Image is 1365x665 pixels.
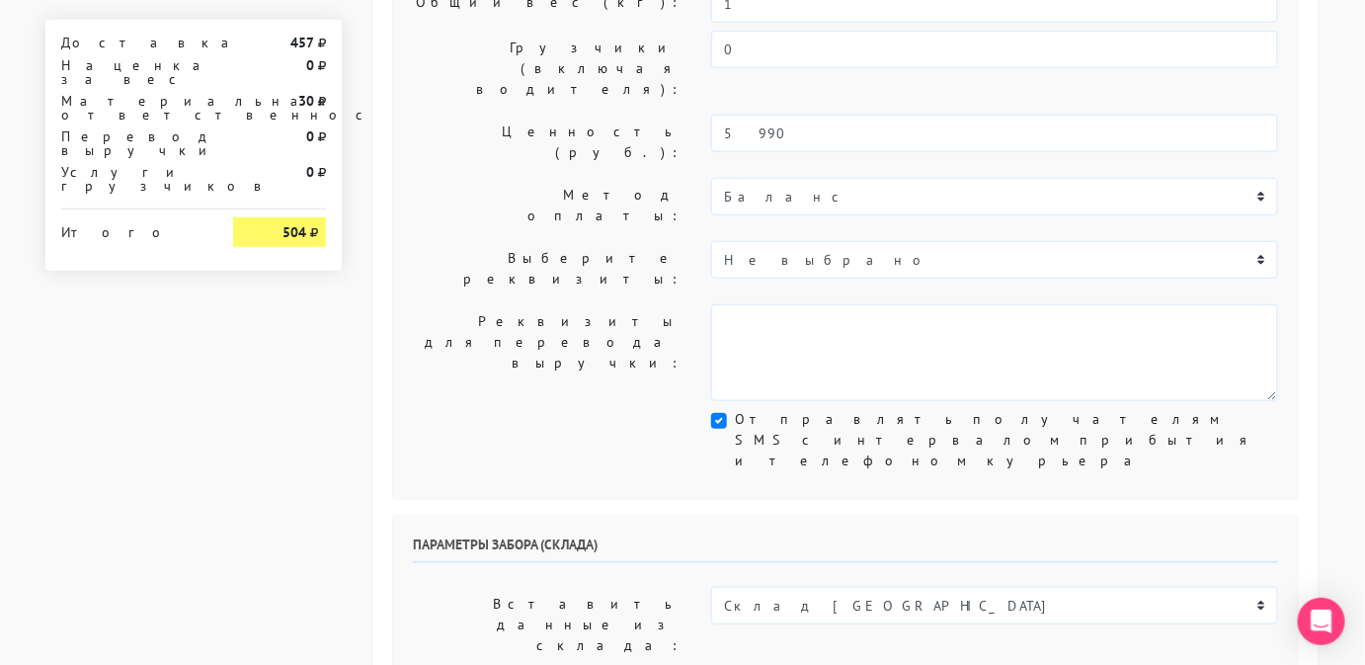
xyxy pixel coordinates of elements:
[413,537,1278,563] h6: Параметры забора (склада)
[61,217,203,239] div: Итого
[46,36,218,49] div: Доставка
[282,223,306,241] strong: 504
[398,587,696,663] label: Вставить данные из склада:
[306,56,314,74] strong: 0
[398,31,696,107] label: Грузчики (включая водителя):
[735,409,1278,471] label: Отправлять получателям SMS с интервалом прибытия и телефоном курьера
[398,241,696,296] label: Выберите реквизиты:
[306,163,314,181] strong: 0
[306,127,314,145] strong: 0
[46,94,218,122] div: Материальная ответственность
[46,58,218,86] div: Наценка за вес
[46,165,218,193] div: Услуги грузчиков
[398,304,696,401] label: Реквизиты для перевода выручки:
[46,129,218,157] div: Перевод выручки
[398,115,696,170] label: Ценность (руб.):
[1298,598,1345,645] div: Open Intercom Messenger
[398,178,696,233] label: Метод оплаты:
[298,92,314,110] strong: 30
[290,34,314,51] strong: 457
